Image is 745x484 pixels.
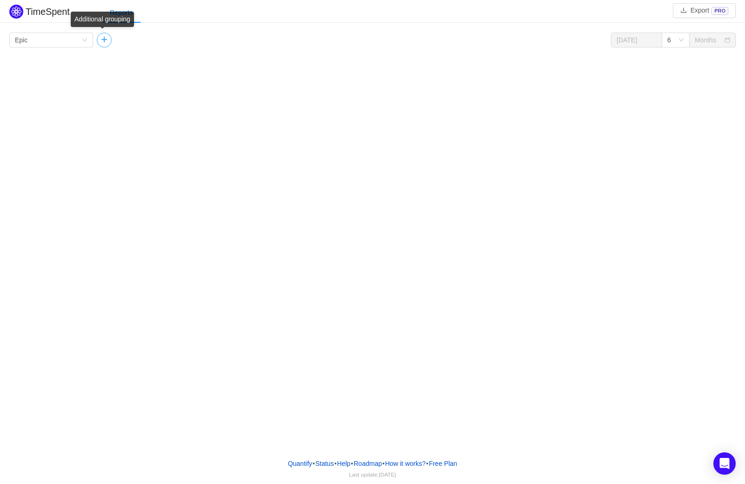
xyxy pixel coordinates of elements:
[97,33,112,47] button: icon: plus
[26,7,70,17] h2: TimeSpent
[313,460,315,467] span: •
[349,471,396,477] span: Last update:
[82,37,87,44] i: icon: down
[383,460,385,467] span: •
[426,460,429,467] span: •
[678,37,684,44] i: icon: down
[353,457,383,471] a: Roadmap
[102,2,140,23] div: Reports
[725,37,730,44] i: icon: calendar
[288,457,313,471] a: Quantify
[315,457,335,471] a: Status
[611,33,662,47] input: Start date
[695,33,716,47] div: Months
[334,460,336,467] span: •
[379,471,396,477] span: [DATE]
[713,452,736,475] div: Open Intercom Messenger
[9,5,23,19] img: Quantify logo
[673,3,736,18] button: icon: downloadExportPRO
[385,457,426,471] button: How it works?
[429,457,458,471] button: Free Plan
[351,460,353,467] span: •
[71,12,134,27] div: Additional grouping
[667,33,671,47] div: 6
[15,33,27,47] div: Epic
[336,457,351,471] a: Help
